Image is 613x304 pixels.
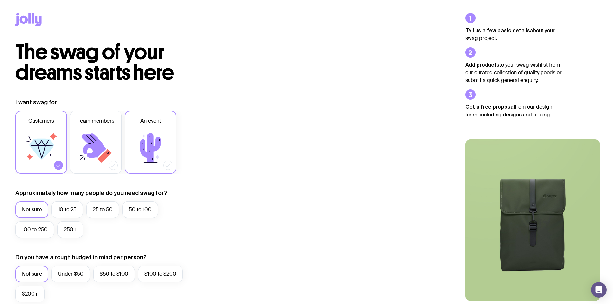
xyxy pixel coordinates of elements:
span: The swag of your dreams starts here [15,39,174,85]
strong: Get a free proposal [465,104,515,110]
label: $50 to $100 [93,266,135,282]
label: 25 to 50 [86,201,119,218]
label: I want swag for [15,98,57,106]
strong: Add products [465,62,499,68]
label: Do you have a rough budget in mind per person? [15,253,147,261]
span: Customers [28,117,54,125]
label: $200+ [15,286,45,302]
label: Approximately how many people do you need swag for? [15,189,168,197]
strong: Tell us a few basic details [465,27,530,33]
label: 10 to 25 [51,201,83,218]
label: 100 to 250 [15,221,54,238]
div: Open Intercom Messenger [591,282,607,298]
p: from our design team, including designs and pricing. [465,103,562,119]
p: about your swag project. [465,26,562,42]
label: Not sure [15,201,48,218]
span: Team members [78,117,114,125]
span: An event [140,117,161,125]
label: 250+ [57,221,83,238]
label: 50 to 100 [122,201,158,218]
label: Not sure [15,266,48,282]
label: Under $50 [51,266,90,282]
label: $100 to $200 [138,266,183,282]
p: to your swag wishlist from our curated collection of quality goods or submit a quick general enqu... [465,61,562,84]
